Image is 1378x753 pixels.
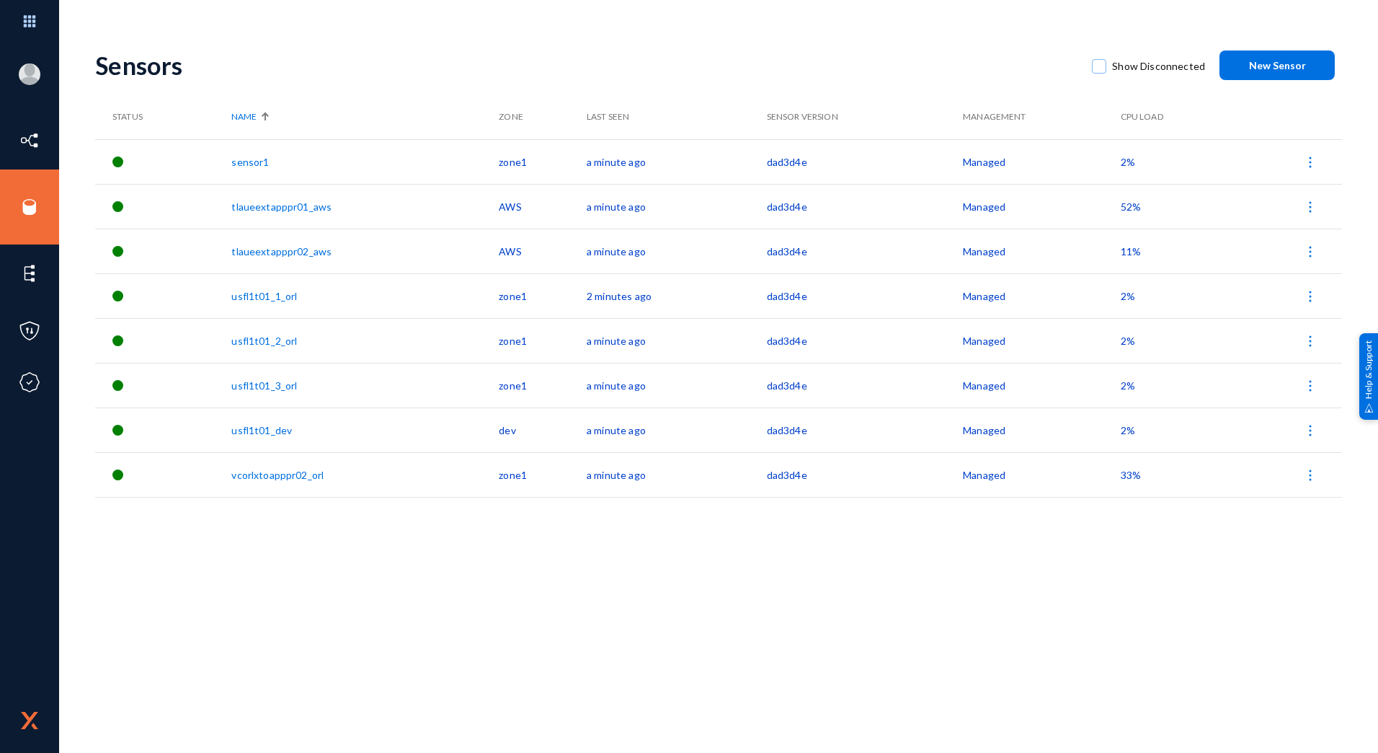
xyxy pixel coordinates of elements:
button: New Sensor [1219,50,1335,80]
img: blank-profile-picture.png [19,63,40,85]
a: usfl1t01_dev [231,424,292,436]
th: Status [95,94,231,139]
td: a minute ago [587,363,767,408]
img: icon-more.svg [1303,155,1317,169]
td: a minute ago [587,184,767,229]
span: Show Disconnected [1112,56,1205,77]
td: a minute ago [587,229,767,273]
td: Managed [963,408,1120,452]
td: dad3d4e [767,363,963,408]
img: icon-more.svg [1303,200,1317,214]
a: usfl1t01_2_orl [231,335,297,347]
td: Managed [963,273,1120,318]
span: Name [231,110,257,123]
td: 2 minutes ago [587,273,767,318]
td: Managed [963,363,1120,408]
a: tlaueextapppr02_aws [231,245,332,257]
div: Name [231,110,492,123]
td: dev [499,408,587,452]
td: a minute ago [587,408,767,452]
span: 2% [1121,335,1135,347]
td: zone1 [499,139,587,184]
img: icon-elements.svg [19,263,40,284]
a: tlaueextapppr01_aws [231,201,332,213]
div: Help & Support [1359,333,1378,420]
span: 2% [1121,424,1135,436]
a: usfl1t01_3_orl [231,379,297,392]
img: icon-more.svg [1303,245,1317,259]
td: dad3d4e [767,184,963,229]
div: Sensors [95,50,1077,80]
a: vcorlxtoapppr02_orl [231,469,324,481]
td: dad3d4e [767,318,963,363]
span: 2% [1121,379,1135,392]
td: zone1 [499,273,587,318]
img: icon-more.svg [1303,289,1317,304]
td: dad3d4e [767,139,963,184]
th: Sensor Version [767,94,963,139]
span: 52% [1121,201,1141,213]
td: dad3d4e [767,408,963,452]
span: 33% [1121,469,1141,481]
td: AWS [499,229,587,273]
span: New Sensor [1249,59,1306,71]
td: a minute ago [587,139,767,184]
td: zone1 [499,318,587,363]
td: AWS [499,184,587,229]
img: icon-more.svg [1303,379,1317,393]
img: icon-compliance.svg [19,371,40,393]
th: Last Seen [587,94,767,139]
td: a minute ago [587,452,767,497]
td: Managed [963,452,1120,497]
td: Managed [963,139,1120,184]
span: 2% [1121,290,1135,302]
span: 2% [1121,156,1135,168]
a: sensor1 [231,156,269,168]
a: usfl1t01_1_orl [231,290,297,302]
span: 11% [1121,245,1141,257]
td: a minute ago [587,318,767,363]
img: icon-more.svg [1303,423,1317,438]
img: icon-policies.svg [19,320,40,342]
th: CPU Load [1121,94,1227,139]
td: Managed [963,318,1120,363]
td: zone1 [499,363,587,408]
th: Management [963,94,1120,139]
img: help_support.svg [1364,403,1374,413]
td: dad3d4e [767,229,963,273]
img: icon-more.svg [1303,334,1317,348]
th: Zone [499,94,587,139]
img: icon-more.svg [1303,468,1317,483]
td: Managed [963,229,1120,273]
img: icon-inventory.svg [19,130,40,151]
td: dad3d4e [767,273,963,318]
img: app launcher [8,6,51,37]
td: zone1 [499,452,587,497]
td: dad3d4e [767,452,963,497]
img: icon-sources.svg [19,196,40,218]
td: Managed [963,184,1120,229]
